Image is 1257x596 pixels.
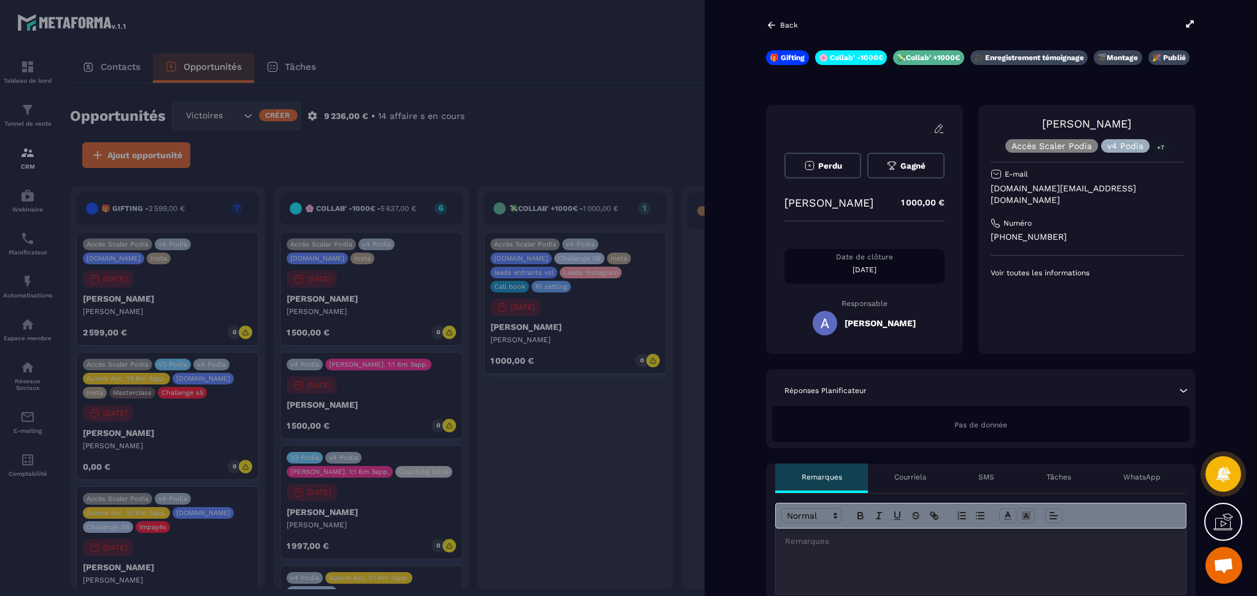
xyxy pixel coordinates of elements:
p: Tâches [1046,472,1071,482]
button: Perdu [784,153,861,178]
p: E-mail [1005,169,1028,179]
p: Date de clôture [784,252,945,262]
p: [DATE] [784,265,945,275]
p: Numéro [1004,218,1032,228]
p: Responsable [784,299,945,308]
p: 1 000,00 € [889,191,945,215]
a: Ouvrir le chat [1205,547,1242,584]
p: Voir toutes les informations [991,268,1183,278]
p: Réponses Planificateur [784,386,867,395]
p: [PERSON_NAME] [784,196,873,209]
span: Perdu [818,161,842,170]
p: SMS [978,472,994,482]
h5: [PERSON_NAME] [845,318,916,328]
p: [PHONE_NUMBER] [991,231,1183,243]
span: Pas de donnée [954,421,1007,429]
a: [PERSON_NAME] [1042,117,1131,130]
p: WhatsApp [1123,472,1161,482]
p: +7 [1153,141,1169,154]
p: v4 Podia [1107,142,1143,150]
p: [DOMAIN_NAME][EMAIL_ADDRESS][DOMAIN_NAME] [991,183,1183,206]
button: Gagné [867,153,944,178]
p: Remarques [802,472,842,482]
p: Accès Scaler Podia [1011,142,1092,150]
span: Gagné [900,161,926,170]
p: Courriels [894,472,926,482]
